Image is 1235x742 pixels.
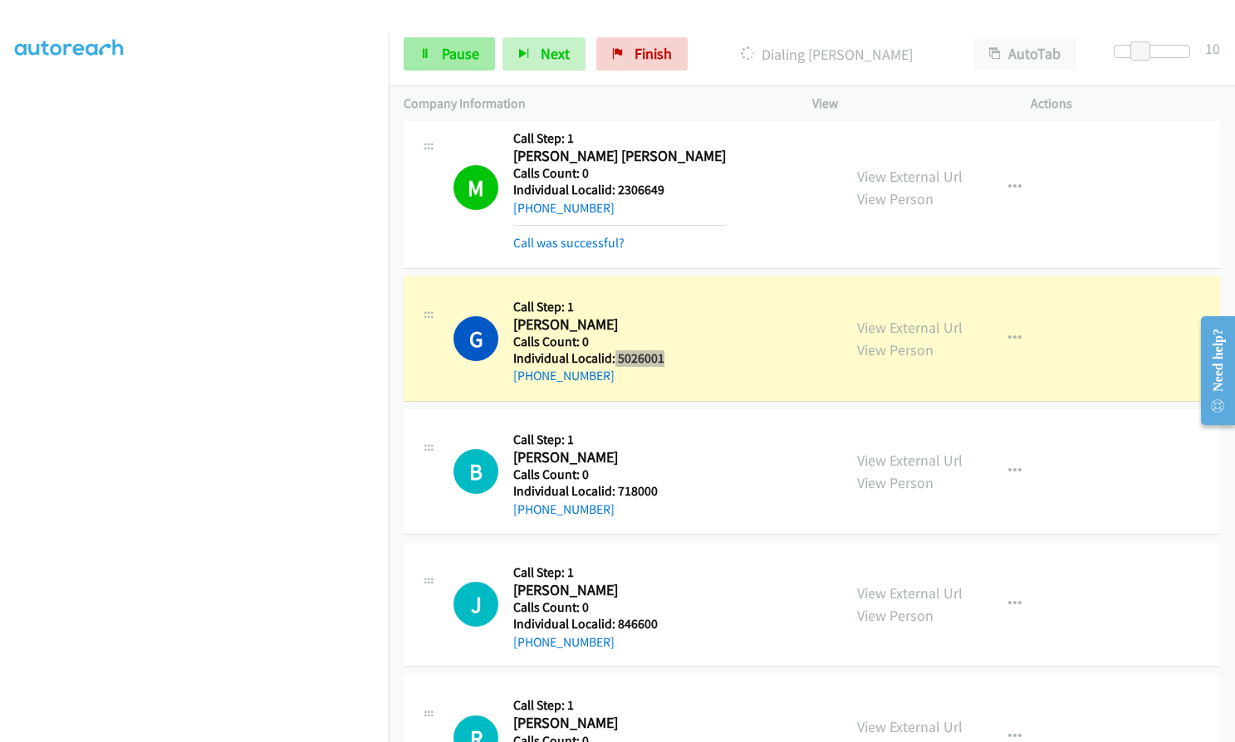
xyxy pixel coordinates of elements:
[513,483,658,500] h5: Individual Localid: 718000
[857,451,963,470] a: View External Url
[1187,305,1235,437] iframe: Resource Center
[513,315,664,334] h2: [PERSON_NAME]
[513,130,726,147] h5: Call Step: 1
[857,473,934,492] a: View Person
[513,200,615,216] a: [PHONE_NUMBER]
[513,432,658,448] h5: Call Step: 1
[513,147,726,166] h2: [PERSON_NAME] [PERSON_NAME]
[502,37,586,71] button: Next
[857,583,963,603] a: View External Url
[513,697,658,714] h5: Call Step: 1
[442,44,479,63] span: Pause
[541,44,570,63] span: Next
[857,340,934,359] a: View Person
[513,466,658,483] h5: Calls Count: 0
[513,714,658,733] h2: [PERSON_NAME]
[1031,94,1220,114] p: Actions
[513,501,615,517] a: [PHONE_NUMBER]
[513,350,664,367] h5: Individual Localid: 5026001
[513,599,658,616] h5: Calls Count: 0
[453,449,498,494] div: The call is yet to be attempted
[513,564,658,581] h5: Call Step: 1
[453,582,498,627] h1: J
[513,299,664,315] h5: Call Step: 1
[857,606,934,625] a: View Person
[1205,37,1220,60] div: 10
[453,165,498,210] h1: M
[513,634,615,650] a: [PHONE_NUMBER]
[857,189,934,208] a: View Person
[513,448,658,467] h2: [PERSON_NAME]
[857,717,963,736] a: View External Url
[513,182,726,198] h5: Individual Localid: 2306649
[453,449,498,494] h1: B
[812,94,1002,114] p: View
[710,43,943,66] p: Dialing [PERSON_NAME]
[513,581,658,600] h2: [PERSON_NAME]
[404,94,782,114] p: Company Information
[513,165,726,182] h5: Calls Count: 0
[513,368,615,383] a: [PHONE_NUMBER]
[635,44,672,63] span: Finish
[857,167,963,186] a: View External Url
[596,37,688,71] a: Finish
[973,37,1076,71] button: AutoTab
[513,616,658,632] h5: Individual Localid: 846600
[857,318,963,337] a: View External Url
[404,37,495,71] a: Pause
[453,316,498,361] h1: G
[513,334,664,350] h5: Calls Count: 0
[513,235,625,251] a: Call was successful?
